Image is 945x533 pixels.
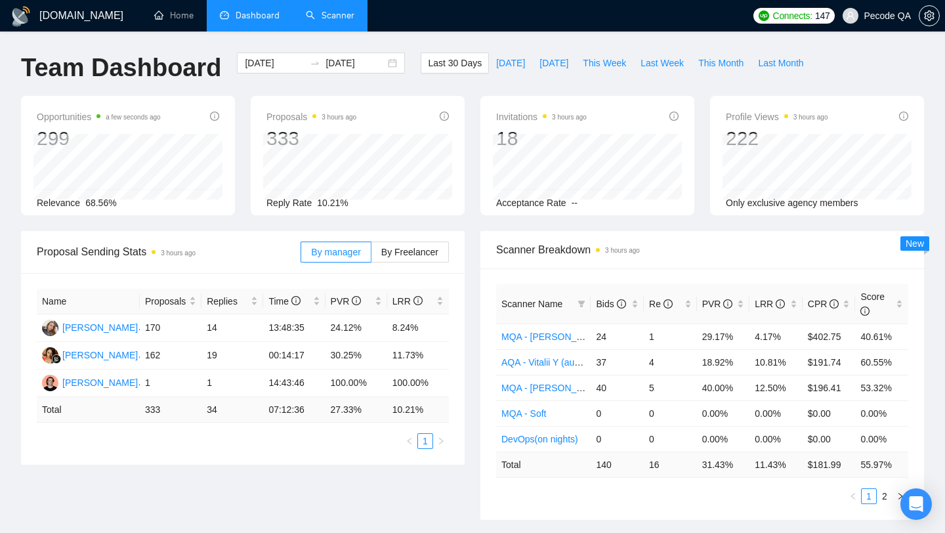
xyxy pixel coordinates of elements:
td: 19 [201,342,263,370]
li: 2 [877,488,892,504]
span: Scanner Breakdown [496,242,908,258]
td: 30.25% [325,342,387,370]
span: New [906,238,924,249]
td: 1 [644,324,697,349]
img: gigradar-bm.png [52,354,61,364]
li: 1 [861,488,877,504]
td: 100.00% [325,370,387,397]
td: 0.00% [749,426,803,452]
td: 5 [644,375,697,400]
a: searchScanner [306,10,354,21]
span: Bids [596,299,625,309]
td: 34 [201,397,263,423]
a: AQA - Vitalii Y (autobid on) [501,357,610,368]
td: $0.00 [803,400,856,426]
img: MV [42,347,58,364]
td: 0.00% [697,400,750,426]
span: 147 [815,9,829,23]
td: $402.75 [803,324,856,349]
td: 55.97 % [855,452,908,477]
td: 53.32% [855,375,908,400]
span: info-circle [723,299,732,309]
span: filter [575,294,588,314]
li: Next Page [892,488,908,504]
span: info-circle [210,112,219,121]
time: 3 hours ago [793,114,828,121]
span: 10.21% [317,198,348,208]
button: [DATE] [532,53,576,74]
span: Only exclusive agency members [726,198,858,208]
span: [DATE] [539,56,568,70]
span: info-circle [860,307,870,316]
span: info-circle [291,296,301,305]
a: homeHome [154,10,194,21]
td: 10.81% [749,349,803,375]
td: 07:12:36 [263,397,325,423]
li: 1 [417,433,433,449]
td: 8.24% [387,314,449,342]
span: user [846,11,855,20]
td: 27.33 % [325,397,387,423]
td: 170 [140,314,201,342]
li: Previous Page [845,488,861,504]
span: Last Month [758,56,803,70]
td: Total [496,452,591,477]
td: 37 [591,349,644,375]
span: Re [649,299,673,309]
td: 140 [591,452,644,477]
button: left [402,433,417,449]
span: info-circle [663,299,673,309]
span: Proposal Sending Stats [37,244,301,260]
div: [PERSON_NAME] [62,320,138,335]
input: End date [325,56,385,70]
td: $ 181.99 [803,452,856,477]
button: setting [919,5,940,26]
span: Score [860,291,885,316]
a: AB[PERSON_NAME] [42,377,138,387]
time: 3 hours ago [322,114,356,121]
td: 16 [644,452,697,477]
td: 333 [140,397,201,423]
span: info-circle [776,299,785,309]
td: $0.00 [803,426,856,452]
td: 162 [140,342,201,370]
span: Opportunities [37,109,161,125]
span: Reply Rate [266,198,312,208]
td: 0.00% [697,426,750,452]
li: Previous Page [402,433,417,449]
button: Last Month [751,53,810,74]
span: LRR [755,299,785,309]
td: 10.21 % [387,397,449,423]
span: Profile Views [726,109,828,125]
span: Acceptance Rate [496,198,566,208]
button: [DATE] [489,53,532,74]
td: 0 [644,426,697,452]
div: Open Intercom Messenger [900,488,932,520]
span: PVR [331,296,362,307]
span: Dashboard [236,10,280,21]
button: Last Week [633,53,691,74]
td: 14:43:46 [263,370,325,397]
span: Scanner Name [501,299,562,309]
a: MV[PERSON_NAME] [42,349,138,360]
td: 60.55% [855,349,908,375]
button: right [892,488,908,504]
img: AB [42,375,58,391]
span: LRR [392,296,423,307]
img: logo [10,6,31,27]
td: 31.43 % [697,452,750,477]
td: 0 [591,426,644,452]
td: 40.00% [697,375,750,400]
button: left [845,488,861,504]
td: 11.43 % [749,452,803,477]
span: -- [572,198,577,208]
td: 18.92% [697,349,750,375]
span: PVR [702,299,733,309]
span: left [406,437,413,445]
div: 299 [37,126,161,151]
a: DevOps(on nights) [501,434,578,444]
img: upwork-logo.png [759,11,769,21]
td: 29.17% [697,324,750,349]
a: 1 [418,434,432,448]
span: info-circle [440,112,449,121]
